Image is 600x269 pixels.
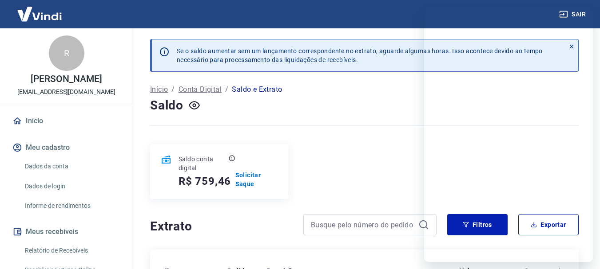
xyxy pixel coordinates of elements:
[21,242,122,260] a: Relatório de Recebíveis
[179,155,227,172] p: Saldo conta digital
[11,222,122,242] button: Meus recebíveis
[150,97,183,114] h4: Saldo
[11,138,122,157] button: Meu cadastro
[17,87,115,97] p: [EMAIL_ADDRESS][DOMAIN_NAME]
[179,174,231,188] h5: R$ 759,46
[150,84,168,95] a: Início
[31,74,102,84] p: [PERSON_NAME]
[424,7,593,262] iframe: Janela de mensagens
[557,6,589,23] button: Sair
[232,84,282,95] p: Saldo e Extrato
[49,35,84,71] div: R
[311,218,415,231] input: Busque pelo número do pedido
[235,171,278,188] a: Solicitar Saque
[177,47,543,64] p: Se o saldo aumentar sem um lançamento correspondente no extrato, aguarde algumas horas. Isso acon...
[11,111,122,131] a: Início
[21,157,122,175] a: Dados da conta
[11,0,68,27] img: Vindi
[225,84,228,95] p: /
[21,197,122,215] a: Informe de rendimentos
[179,84,222,95] a: Conta Digital
[171,84,175,95] p: /
[21,177,122,195] a: Dados de login
[150,218,293,235] h4: Extrato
